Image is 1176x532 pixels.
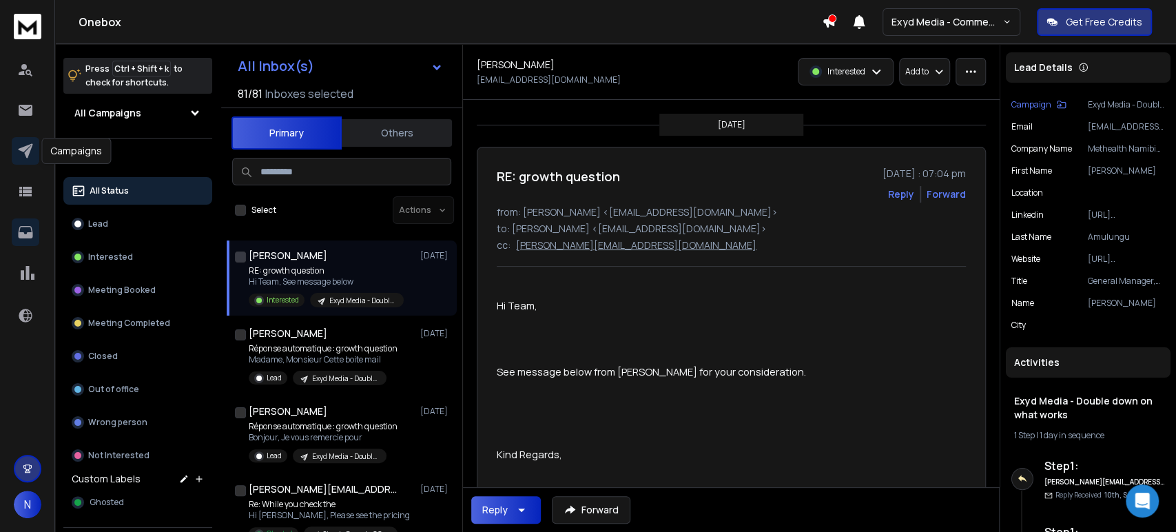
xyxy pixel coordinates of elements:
[1104,490,1135,500] span: 10th, Sep
[1014,61,1073,74] p: Lead Details
[1088,298,1165,309] p: [PERSON_NAME]
[471,496,541,524] button: Reply
[883,167,966,181] p: [DATE] : 07:04 pm
[1011,254,1040,265] p: website
[552,496,630,524] button: Forward
[420,250,451,261] p: [DATE]
[63,99,212,127] button: All Campaigns
[88,417,147,428] p: Wrong person
[1011,298,1034,309] p: name
[497,205,966,219] p: from: [PERSON_NAME] <[EMAIL_ADDRESS][DOMAIN_NAME]>
[249,405,327,418] h1: [PERSON_NAME]
[251,205,276,216] label: Select
[249,432,398,443] p: Bonjour, Je vous remercie pour
[249,276,404,287] p: Hi Team, See message below
[85,62,183,90] p: Press to check for shortcuts.
[1088,209,1165,221] p: [URL][DOMAIN_NAME]
[1066,15,1142,29] p: Get Free Credits
[1011,209,1044,221] p: linkedin
[1011,187,1043,198] p: location
[1011,99,1051,110] p: Campaign
[63,489,212,516] button: Ghosted
[112,61,171,76] span: Ctrl + Shift + k
[238,59,314,73] h1: All Inbox(s)
[1011,165,1052,176] p: First Name
[1014,429,1035,441] span: 1 Step
[88,285,156,296] p: Meeting Booked
[238,85,262,102] span: 81 / 81
[312,374,378,384] p: Exyd Media - Double down on what works
[249,249,327,263] h1: [PERSON_NAME]
[420,484,451,495] p: [DATE]
[827,66,865,77] p: Interested
[231,116,342,150] button: Primary
[497,167,620,186] h1: RE: growth question
[482,503,508,517] div: Reply
[1040,429,1104,441] span: 1 day in sequence
[249,510,410,521] p: Hi [PERSON_NAME], Please see the pricing
[14,14,41,39] img: logo
[477,58,555,72] h1: [PERSON_NAME]
[1044,458,1165,474] h6: Step 1 :
[88,318,170,329] p: Meeting Completed
[88,252,133,263] p: Interested
[1011,276,1027,287] p: title
[63,409,212,436] button: Wrong person
[497,365,806,378] span: See message below from [PERSON_NAME] for your consideration.
[1088,143,1165,154] p: Methealth Namibia Administrators (Pty) Ltd
[227,52,454,80] button: All Inbox(s)
[249,343,398,354] p: Réponse automatique : growth question
[927,187,966,201] div: Forward
[63,309,212,337] button: Meeting Completed
[497,298,537,312] span: Hi Team,
[265,85,353,102] h3: Inboxes selected
[497,447,562,461] span: Kind Regards,
[249,327,327,340] h1: [PERSON_NAME]
[63,276,212,304] button: Meeting Booked
[312,451,378,462] p: Exyd Media - Double down on what works
[63,210,212,238] button: Lead
[1088,232,1165,243] p: Amulungu
[249,421,398,432] p: Réponse automatique : growth question
[497,238,510,252] p: cc:
[90,497,124,508] span: Ghosted
[1088,254,1165,265] p: [URL][DOMAIN_NAME]
[79,14,822,30] h1: Onebox
[14,491,41,518] button: N
[1011,121,1033,132] p: Email
[72,472,141,486] h3: Custom Labels
[88,351,118,362] p: Closed
[1088,165,1165,176] p: [PERSON_NAME]
[63,177,212,205] button: All Status
[1088,276,1165,287] p: General Manager, Marketing & Corporate Support
[718,119,745,130] p: [DATE]
[63,150,212,169] h3: Filters
[41,138,111,164] div: Campaigns
[1037,8,1152,36] button: Get Free Credits
[342,118,452,148] button: Others
[477,74,621,85] p: [EMAIL_ADDRESS][DOMAIN_NAME]
[88,450,149,461] p: Not Interested
[905,66,929,77] p: Add to
[1088,99,1165,110] p: Exyd Media - Double down on what works
[1044,477,1165,487] h6: [PERSON_NAME][EMAIL_ADDRESS][DOMAIN_NAME]
[249,354,398,365] p: Madame, Monsieur Cette boite mail
[90,185,129,196] p: All Status
[1011,232,1051,243] p: Last Name
[1055,490,1135,500] p: Reply Received
[497,222,966,236] p: to: [PERSON_NAME] <[EMAIL_ADDRESS][DOMAIN_NAME]>
[516,238,756,252] p: [PERSON_NAME][EMAIL_ADDRESS][DOMAIN_NAME]
[1011,320,1026,331] p: city
[63,342,212,370] button: Closed
[267,295,299,305] p: Interested
[1126,484,1159,518] div: Open Intercom Messenger
[249,499,410,510] p: Re: While you check the
[1014,430,1162,441] div: |
[88,384,139,395] p: Out of office
[267,373,282,383] p: Lead
[249,482,400,496] h1: [PERSON_NAME][EMAIL_ADDRESS][DOMAIN_NAME]
[891,15,1002,29] p: Exyd Media - Commercial Cleaning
